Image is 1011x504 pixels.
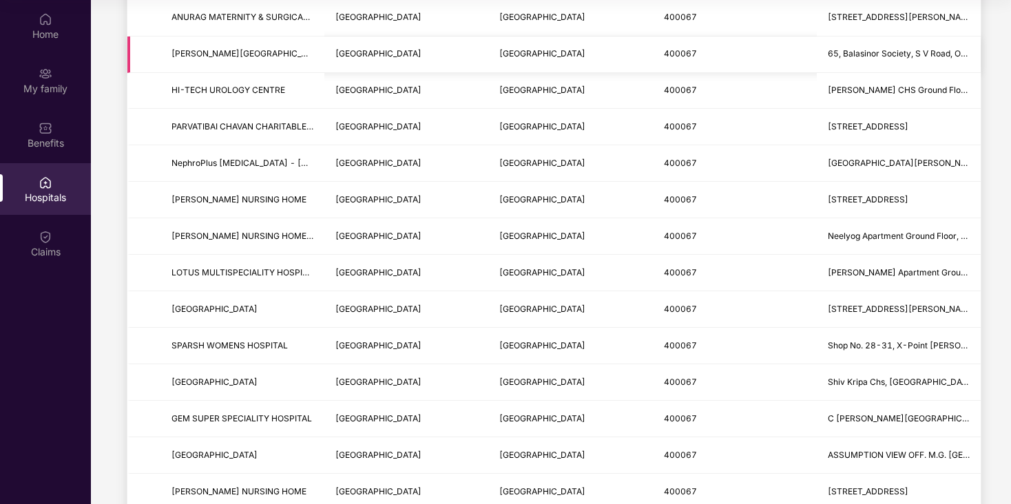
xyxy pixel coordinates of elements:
[171,413,312,423] span: GEM SUPER SPECIALITY HOSPITAL
[664,304,697,314] span: 400067
[488,109,652,145] td: Mumbai
[499,486,585,496] span: [GEOGRAPHIC_DATA]
[335,12,421,22] span: [GEOGRAPHIC_DATA]
[664,85,697,95] span: 400067
[488,145,652,182] td: Mumbai
[664,486,697,496] span: 400067
[488,36,652,73] td: Mumbai
[335,486,421,496] span: [GEOGRAPHIC_DATA]
[499,48,585,59] span: [GEOGRAPHIC_DATA]
[160,291,324,328] td: PATARIA HOSPITAL
[488,328,652,364] td: Mumbai
[171,267,317,277] span: LOTUS MULTISPECIALITY HOSPITAL
[160,364,324,401] td: SHREE KRISHNA HOSPITAL
[160,328,324,364] td: SPARSH WOMENS HOSPITAL
[817,401,981,437] td: C Wing, Gokul Heights, Mathuradas Road
[324,145,488,182] td: Maharashtra
[499,158,585,168] span: [GEOGRAPHIC_DATA]
[335,121,421,132] span: [GEOGRAPHIC_DATA]
[828,121,908,132] span: [STREET_ADDRESS]
[171,340,288,350] span: SPARSH WOMENS HOSPITAL
[817,109,981,145] td: Dahanukarwadi, Dattamandir Cross Road No 1
[171,48,326,59] span: [PERSON_NAME][GEOGRAPHIC_DATA]
[488,182,652,218] td: Mumbai
[499,304,585,314] span: [GEOGRAPHIC_DATA]
[324,73,488,109] td: Maharashtra
[664,267,697,277] span: 400067
[160,437,324,474] td: NOBEL HOSPITAL
[664,48,697,59] span: 400067
[335,231,421,241] span: [GEOGRAPHIC_DATA]
[324,401,488,437] td: Maharashtra
[160,182,324,218] td: KIRTI NURSING HOME
[499,340,585,350] span: [GEOGRAPHIC_DATA]
[171,12,375,22] span: ANURAG MATERNITY & SURGICAL NURSING HOME
[817,218,981,255] td: Neelyog Apartment Ground Floor, MG Road Opp Patel Nagar
[324,255,488,291] td: Maharashtra
[39,176,52,189] img: svg+xml;base64,PHN2ZyBpZD0iSG9zcGl0YWxzIiB4bWxucz0iaHR0cDovL3d3dy53My5vcmcvMjAwMC9zdmciIHdpZHRoPS...
[324,36,488,73] td: Maharashtra
[817,291,981,328] td: 1 ST AXIOM MILAM DATTA MANDIR ROAD, DHANUKAR WADI
[488,291,652,328] td: Mumbai
[817,328,981,364] td: Shop No. 28-31, X-Point Prem-Bhavna CHS Pravin Sanghavi Road , Off Swami Vivekananda Rd next to S...
[335,48,421,59] span: [GEOGRAPHIC_DATA]
[817,255,981,291] td: Vinayak Apartment Ground Floor Opp Vaishali Bhavan, Domino M.G.Road
[335,413,421,423] span: [GEOGRAPHIC_DATA]
[828,486,908,496] span: [STREET_ADDRESS]
[664,340,697,350] span: 400067
[335,85,421,95] span: [GEOGRAPHIC_DATA]
[160,109,324,145] td: PARVATIBAI CHAVAN CHARITABLE TRUST
[488,364,652,401] td: Mumbai
[160,145,324,182] td: NephroPlus Dialysis Center - Kandivali West
[39,12,52,26] img: svg+xml;base64,PHN2ZyBpZD0iSG9tZSIgeG1sbnM9Imh0dHA6Ly93d3cudzMub3JnLzIwMDAvc3ZnIiB3aWR0aD0iMjAiIG...
[664,231,697,241] span: 400067
[171,121,337,132] span: PARVATIBAI CHAVAN CHARITABLE TRUST
[817,145,981,182] td: Hitwardhak Mandal Hospital Swami Vivekanand Road, Kandivali West
[171,486,306,496] span: [PERSON_NAME] NURSING HOME
[664,121,697,132] span: 400067
[664,12,697,22] span: 400067
[335,158,421,168] span: [GEOGRAPHIC_DATA]
[171,304,258,314] span: [GEOGRAPHIC_DATA]
[171,231,349,241] span: [PERSON_NAME] NURSING HOME AND ICCU
[160,36,324,73] td: AASTHA HOSPITAL
[499,413,585,423] span: [GEOGRAPHIC_DATA]
[499,85,585,95] span: [GEOGRAPHIC_DATA]
[664,450,697,460] span: 400067
[817,182,981,218] td: Plot No 7 Sector 7, RDP 5 Kedarnath
[335,450,421,460] span: [GEOGRAPHIC_DATA]
[499,231,585,241] span: [GEOGRAPHIC_DATA]
[664,377,697,387] span: 400067
[39,67,52,81] img: svg+xml;base64,PHN2ZyB3aWR0aD0iMjAiIGhlaWdodD0iMjAiIHZpZXdCb3g9IjAgMCAyMCAyMCIgZmlsbD0ibm9uZSIgeG...
[39,230,52,244] img: svg+xml;base64,PHN2ZyBpZD0iQ2xhaW0iIHhtbG5zPSJodHRwOi8vd3d3LnczLm9yZy8yMDAwL3N2ZyIgd2lkdGg9IjIwIi...
[335,304,421,314] span: [GEOGRAPHIC_DATA]
[324,291,488,328] td: Maharashtra
[171,450,258,460] span: [GEOGRAPHIC_DATA]
[324,109,488,145] td: Maharashtra
[171,377,258,387] span: [GEOGRAPHIC_DATA]
[335,194,421,204] span: [GEOGRAPHIC_DATA]
[324,218,488,255] td: Maharashtra
[171,194,306,204] span: [PERSON_NAME] NURSING HOME
[499,267,585,277] span: [GEOGRAPHIC_DATA]
[828,158,982,168] span: [GEOGRAPHIC_DATA][PERSON_NAME]
[488,218,652,255] td: Mumbai
[324,328,488,364] td: Maharashtra
[499,450,585,460] span: [GEOGRAPHIC_DATA]
[488,401,652,437] td: Mumbai
[488,73,652,109] td: Mumbai
[335,377,421,387] span: [GEOGRAPHIC_DATA]
[171,158,384,168] span: NephroPlus [MEDICAL_DATA] - [GEOGRAPHIC_DATA]
[335,267,421,277] span: [GEOGRAPHIC_DATA]
[817,437,981,474] td: ASSUMPTION VIEW OFF. M.G. ROAD OPP CHURCH, KADIVALI VILLAGE
[171,85,285,95] span: HI-TECH UROLOGY CENTRE
[817,364,981,401] td: Shiv Kripa Chs, Opposite Municipal Garden, S.V.P. Lane
[817,73,981,109] td: Sushobhan CHS Ground Floor, Sarojini Naidu Marg
[499,377,585,387] span: [GEOGRAPHIC_DATA]
[664,413,697,423] span: 400067
[324,182,488,218] td: Maharashtra
[160,255,324,291] td: LOTUS MULTISPECIALITY HOSPITAL
[160,401,324,437] td: GEM SUPER SPECIALITY HOSPITAL
[664,194,697,204] span: 400067
[160,73,324,109] td: HI-TECH UROLOGY CENTRE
